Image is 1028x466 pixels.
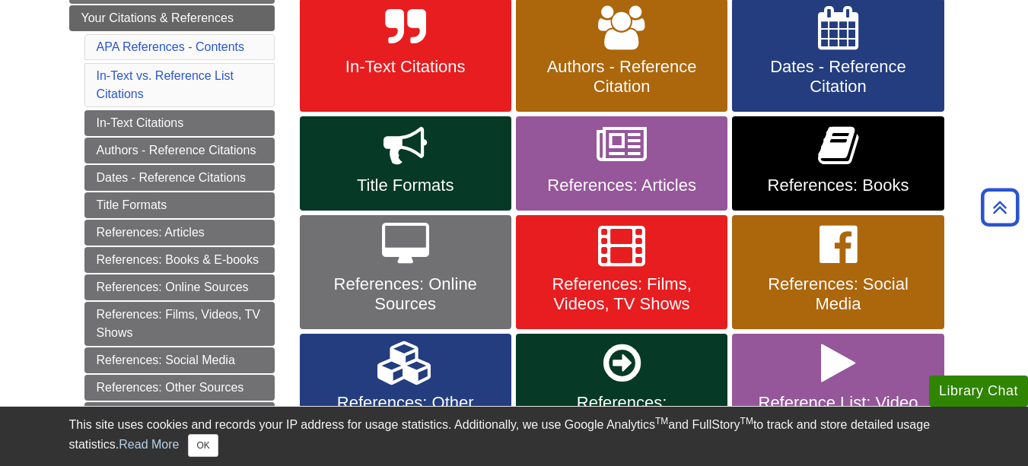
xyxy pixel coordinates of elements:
span: References: Online Sources [311,274,500,314]
span: References: Secondary/Indirect Sources [527,393,716,452]
sup: TM [740,416,753,426]
a: Your Citations & References [69,5,275,31]
button: Close [188,434,218,457]
a: Read More [119,438,179,451]
a: Authors - Reference Citations [84,138,275,163]
a: References: Articles [84,220,275,246]
a: APA References - Contents [97,40,244,53]
span: Your Citations & References [81,11,234,24]
a: References: Social Media [84,347,275,373]
a: Dates - Reference Citations [84,165,275,191]
a: References: Articles [516,116,727,211]
span: References: Social Media [743,274,932,314]
a: References: Films, Videos, TV Shows [84,302,275,346]
a: Back to Top [975,197,1024,217]
span: In-Text Citations [311,57,500,77]
a: In-Text vs. Reference List Citations [97,69,234,100]
a: References: Online Sources [300,215,511,329]
a: References: Secondary/Indirect Sources [84,402,275,446]
span: References: Books [743,176,932,195]
a: Title Formats [84,192,275,218]
a: References: Other Sources [84,375,275,401]
div: This site uses cookies and records your IP address for usage statistics. Additionally, we use Goo... [69,416,960,457]
span: Dates - Reference Citation [743,57,932,97]
span: Title Formats [311,176,500,195]
span: References: Films, Videos, TV Shows [527,274,716,314]
a: In-Text Citations [84,110,275,136]
span: References: Other Sources [311,393,500,433]
a: References: Books [732,116,944,211]
a: References: Books & E-books [84,247,275,273]
span: References: Articles [527,176,716,195]
a: References: Online Sources [84,274,275,300]
button: Library Chat [929,376,1028,407]
a: References: Social Media [732,215,944,329]
a: References: Films, Videos, TV Shows [516,215,727,329]
span: Reference List: Video Tutorials [743,393,932,433]
a: Title Formats [300,116,511,211]
sup: TM [655,416,668,426]
span: Authors - Reference Citation [527,57,716,97]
